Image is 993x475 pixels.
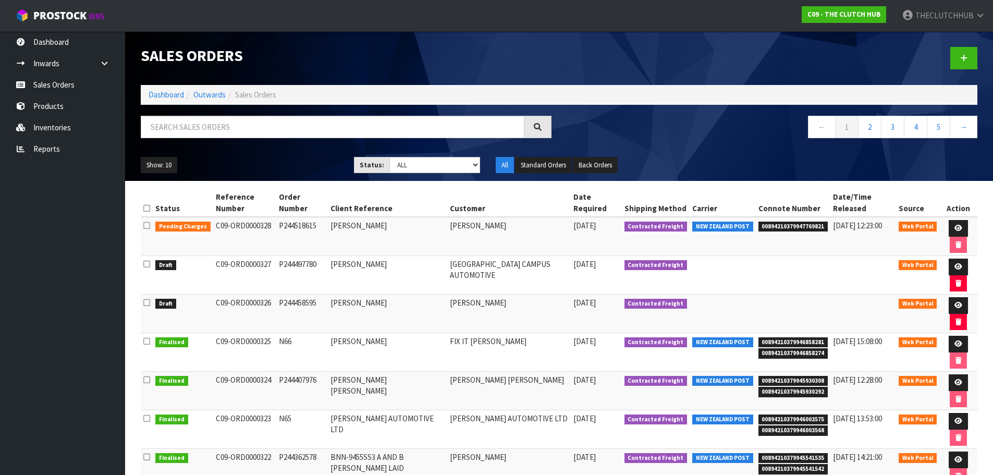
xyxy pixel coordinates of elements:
th: Shipping Method [622,189,690,217]
span: [DATE] 15:08:00 [833,336,882,346]
span: 00894210379947769821 [758,222,828,232]
a: 5 [927,116,950,138]
nav: Page navigation [567,116,978,141]
span: Web Portal [899,222,937,232]
td: C09-ORD0000323 [213,410,277,449]
td: [PERSON_NAME] [328,333,447,372]
a: 2 [858,116,881,138]
span: Web Portal [899,337,937,348]
span: Draft [155,260,176,271]
th: Status [153,189,213,217]
td: C09-ORD0000326 [213,295,277,333]
span: NEW ZEALAND POST [692,222,753,232]
span: 00894210379946003575 [758,415,828,425]
span: Draft [155,299,176,309]
span: 00894210379945541542 [758,464,828,474]
span: Contracted Freight [624,299,688,309]
span: 00894210379946003568 [758,425,828,436]
h1: Sales Orders [141,47,551,64]
span: 00894210379945541535 [758,453,828,464]
th: Customer [447,189,571,217]
span: [DATE] [573,221,596,230]
span: Finalised [155,376,188,386]
th: Date/Time Released [830,189,896,217]
a: Outwards [193,90,226,100]
td: [PERSON_NAME] [447,217,571,256]
th: Connote Number [756,189,831,217]
img: cube-alt.png [16,9,29,22]
span: NEW ZEALAND POST [692,337,753,348]
span: 00894210379945930308 [758,376,828,386]
th: Order Number [276,189,328,217]
span: Pending Charges [155,222,211,232]
span: [DATE] [573,452,596,462]
span: [DATE] [573,298,596,308]
td: P244497780 [276,256,328,295]
input: Search sales orders [141,116,524,138]
span: [DATE] 12:28:00 [833,375,882,385]
span: Web Portal [899,299,937,309]
th: Reference Number [213,189,277,217]
span: Contracted Freight [624,376,688,386]
span: [DATE] 13:53:00 [833,413,882,423]
button: Show: 10 [141,157,177,174]
span: 00894210379946858274 [758,348,828,359]
td: [PERSON_NAME] [447,295,571,333]
span: Web Portal [899,453,937,464]
a: ← [808,116,836,138]
span: Web Portal [899,260,937,271]
span: [DATE] [573,413,596,423]
th: Source [896,189,940,217]
a: 4 [904,116,927,138]
td: [PERSON_NAME] [328,295,447,333]
span: 00894210379946858281 [758,337,828,348]
a: → [950,116,977,138]
td: [PERSON_NAME] AUTOMOTIVE LTD [328,410,447,449]
button: All [496,157,514,174]
a: 3 [881,116,904,138]
span: [DATE] [573,336,596,346]
th: Client Reference [328,189,447,217]
span: NEW ZEALAND POST [692,415,753,425]
td: P244458595 [276,295,328,333]
span: Contracted Freight [624,222,688,232]
small: WMS [89,11,105,21]
td: FIX IT [PERSON_NAME] [447,333,571,372]
span: [DATE] 12:23:00 [833,221,882,230]
td: [PERSON_NAME] [328,256,447,295]
span: [DATE] [573,259,596,269]
span: 00894210379945930292 [758,387,828,397]
span: Contracted Freight [624,415,688,425]
a: Dashboard [149,90,184,100]
span: [DATE] [573,375,596,385]
button: Back Orders [573,157,618,174]
td: C09-ORD0000327 [213,256,277,295]
span: Sales Orders [235,90,276,100]
th: Date Required [571,189,621,217]
span: Contracted Freight [624,260,688,271]
td: [PERSON_NAME] [PERSON_NAME] [447,372,571,410]
button: Standard Orders [515,157,572,174]
td: [PERSON_NAME] [328,217,447,256]
span: NEW ZEALAND POST [692,453,753,464]
td: [GEOGRAPHIC_DATA] CAMPUS AUTOMOTIVE [447,256,571,295]
span: [DATE] 14:21:00 [833,452,882,462]
td: C09-ORD0000328 [213,217,277,256]
td: [PERSON_NAME] AUTOMOTIVE LTD [447,410,571,449]
td: C09-ORD0000325 [213,333,277,372]
th: Action [939,189,977,217]
span: THECLUTCHHUB [915,10,974,20]
td: P244518615 [276,217,328,256]
td: C09-ORD0000324 [213,372,277,410]
td: [PERSON_NAME] [PERSON_NAME] [328,372,447,410]
span: Web Portal [899,376,937,386]
span: Contracted Freight [624,337,688,348]
span: ProStock [33,9,87,22]
span: Contracted Freight [624,453,688,464]
td: P244407976 [276,372,328,410]
span: Finalised [155,453,188,464]
th: Carrier [690,189,756,217]
a: 1 [835,116,859,138]
strong: C09 - THE CLUTCH HUB [807,10,880,19]
td: N66 [276,333,328,372]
